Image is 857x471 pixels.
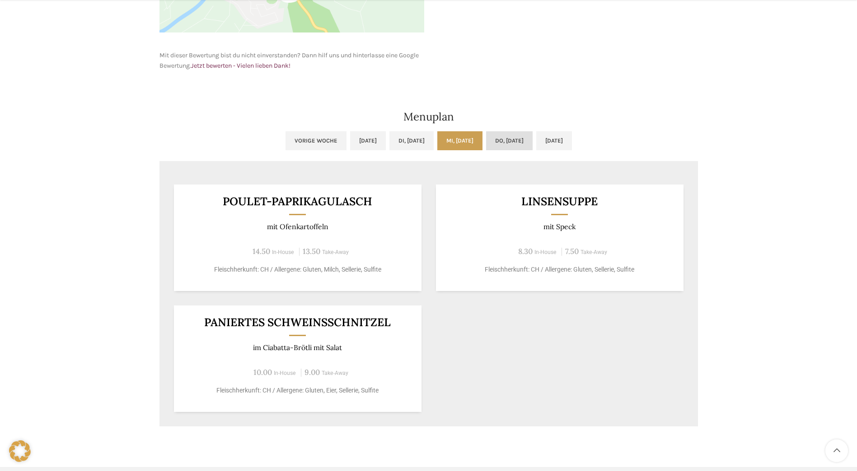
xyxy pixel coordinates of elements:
[185,222,410,231] p: mit Ofenkartoffeln
[437,131,482,150] a: Mi, [DATE]
[191,62,290,69] a: Jetzt bewerten - Vielen lieben Dank!
[185,317,410,328] h3: Paniertes Schweinsschnitzel
[447,265,672,274] p: Fleischherkunft: CH / Allergene: Gluten, Sellerie, Sulfite
[581,249,607,255] span: Take-Away
[322,370,348,376] span: Take-Away
[253,246,270,256] span: 14.50
[447,196,672,207] h3: Linsensuppe
[159,111,698,122] h2: Menuplan
[303,246,320,256] span: 13.50
[272,249,294,255] span: In-House
[534,249,557,255] span: In-House
[536,131,572,150] a: [DATE]
[286,131,347,150] a: Vorige Woche
[185,196,410,207] h3: POULET-PAPRIKAGULASCH
[518,246,533,256] span: 8.30
[389,131,434,150] a: Di, [DATE]
[304,367,320,377] span: 9.00
[159,51,424,71] p: Mit dieser Bewertung bist du nicht einverstanden? Dann hilf uns und hinterlasse eine Google Bewer...
[185,343,410,352] p: im Ciabatta-Brötli mit Salat
[447,222,672,231] p: mit Speck
[185,265,410,274] p: Fleischherkunft: CH / Allergene: Gluten, Milch, Sellerie, Sulfite
[825,439,848,462] a: Scroll to top button
[185,386,410,395] p: Fleischherkunft: CH / Allergene: Gluten, Eier, Sellerie, Sulfite
[322,249,349,255] span: Take-Away
[350,131,386,150] a: [DATE]
[565,246,579,256] span: 7.50
[274,370,296,376] span: In-House
[253,367,272,377] span: 10.00
[486,131,533,150] a: Do, [DATE]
